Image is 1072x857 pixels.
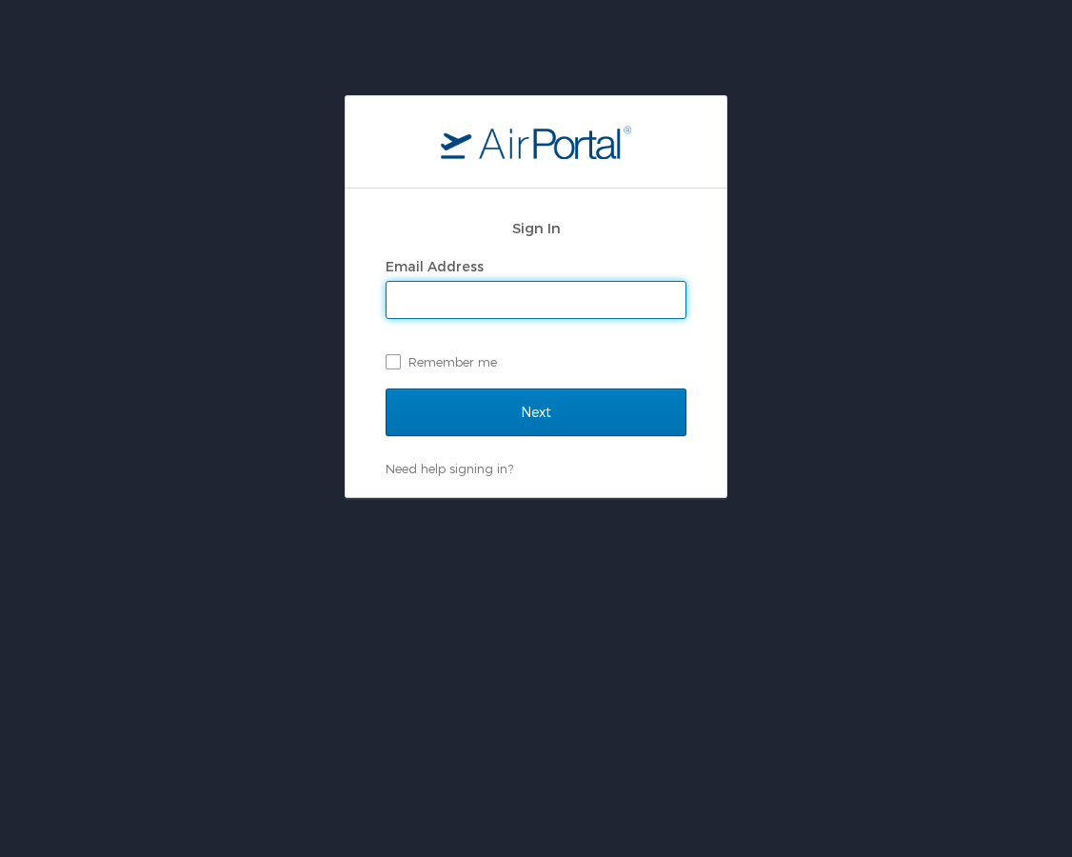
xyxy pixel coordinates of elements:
img: logo [441,125,631,159]
label: Email Address [386,258,484,274]
label: Remember me [386,348,686,376]
a: Need help signing in? [386,461,513,476]
input: Next [386,389,686,436]
h2: Sign In [386,217,686,239]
